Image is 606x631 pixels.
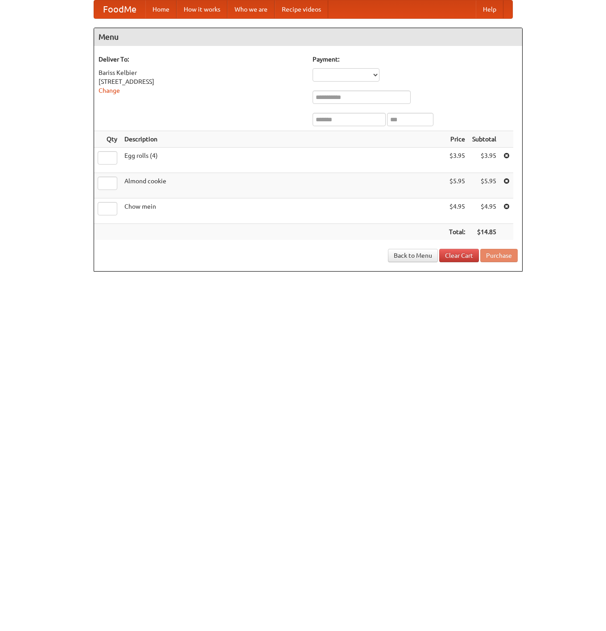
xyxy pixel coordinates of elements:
[99,55,304,64] h5: Deliver To:
[445,148,469,173] td: $3.95
[469,148,500,173] td: $3.95
[99,77,304,86] div: [STREET_ADDRESS]
[469,224,500,240] th: $14.85
[388,249,438,262] a: Back to Menu
[121,131,445,148] th: Description
[121,173,445,198] td: Almond cookie
[313,55,518,64] h5: Payment:
[94,131,121,148] th: Qty
[469,198,500,224] td: $4.95
[439,249,479,262] a: Clear Cart
[275,0,328,18] a: Recipe videos
[177,0,227,18] a: How it works
[469,131,500,148] th: Subtotal
[445,198,469,224] td: $4.95
[145,0,177,18] a: Home
[121,148,445,173] td: Egg rolls (4)
[94,0,145,18] a: FoodMe
[476,0,503,18] a: Help
[99,87,120,94] a: Change
[99,68,304,77] div: Bariss Kelbier
[445,224,469,240] th: Total:
[480,249,518,262] button: Purchase
[469,173,500,198] td: $5.95
[121,198,445,224] td: Chow mein
[227,0,275,18] a: Who we are
[445,173,469,198] td: $5.95
[94,28,522,46] h4: Menu
[445,131,469,148] th: Price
